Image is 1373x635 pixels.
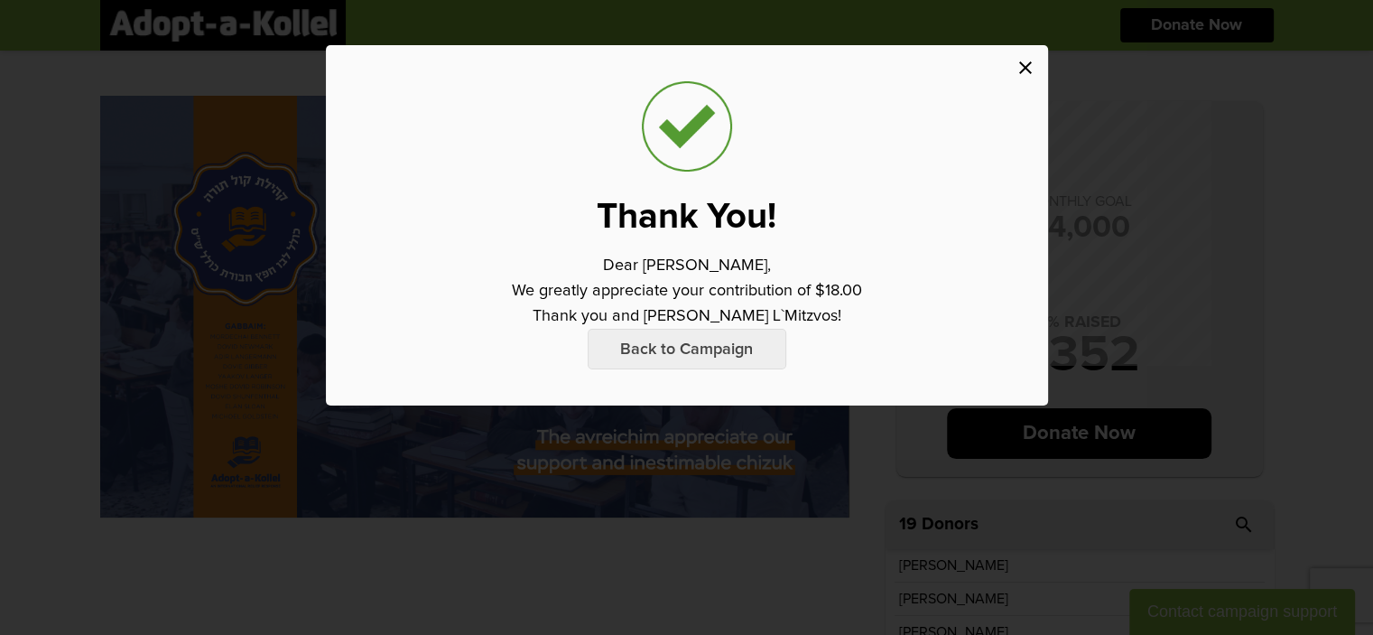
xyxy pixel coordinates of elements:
[588,329,786,369] p: Back to Campaign
[642,81,732,172] img: check_trans_bg.png
[1015,57,1036,79] i: close
[603,253,771,278] p: Dear [PERSON_NAME],
[512,278,862,303] p: We greatly appreciate your contribution of $18.00
[533,303,841,329] p: Thank you and [PERSON_NAME] L`Mitzvos!
[597,199,776,235] p: Thank You!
